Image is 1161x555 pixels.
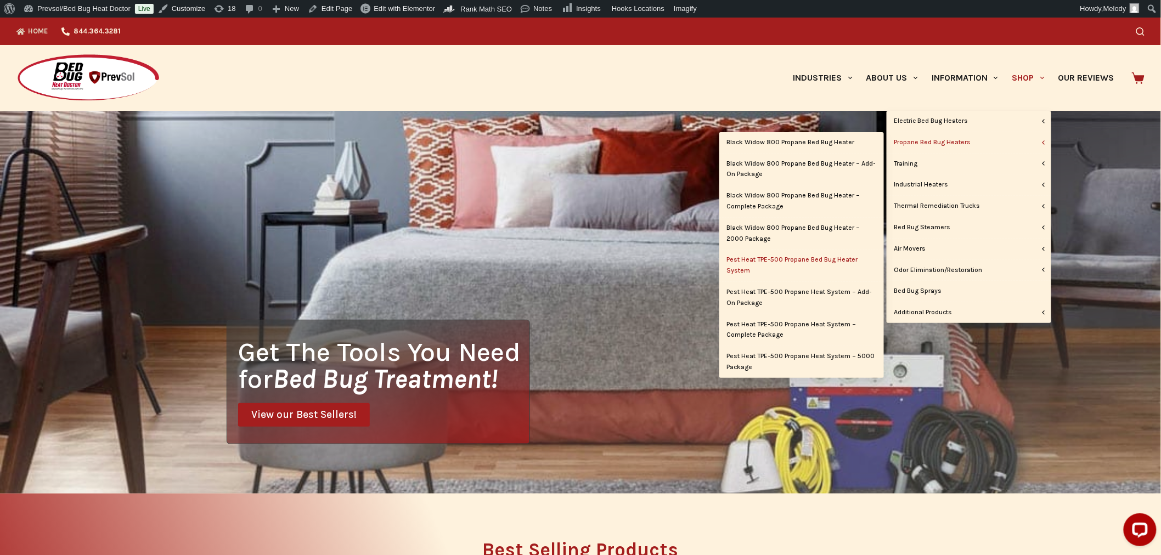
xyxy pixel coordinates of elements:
[719,185,884,217] a: Black Widow 800 Propane Bed Bug Heater – Complete Package
[719,346,884,378] a: Pest Heat TPE-500 Propane Heat System – 5000 Package
[887,302,1051,323] a: Additional Products
[786,45,859,111] a: Industries
[16,54,160,103] img: Prevsol/Bed Bug Heat Doctor
[887,281,1051,302] a: Bed Bug Sprays
[887,217,1051,238] a: Bed Bug Steamers
[887,154,1051,174] a: Training
[887,111,1051,132] a: Electric Bed Bug Heaters
[273,363,498,394] i: Bed Bug Treatment!
[719,154,884,185] a: Black Widow 800 Propane Bed Bug Heater – Add-On Package
[251,410,357,420] span: View our Best Sellers!
[55,18,127,45] a: 844.364.3281
[719,218,884,250] a: Black Widow 800 Propane Bed Bug Heater – 2000 Package
[16,18,127,45] nav: Top Menu
[16,18,55,45] a: Home
[1103,4,1126,13] span: Melody
[786,45,1121,111] nav: Primary
[576,4,601,13] span: Insights
[859,45,925,111] a: About Us
[1005,45,1051,111] a: Shop
[374,4,435,13] span: Edit with Elementor
[719,132,884,153] a: Black Widow 800 Propane Bed Bug Heater
[887,132,1051,153] a: Propane Bed Bug Heaters
[135,4,154,14] a: Live
[887,239,1051,259] a: Air Movers
[887,174,1051,195] a: Industrial Heaters
[460,5,512,13] span: Rank Math SEO
[925,45,1005,111] a: Information
[1051,45,1121,111] a: Our Reviews
[719,282,884,314] a: Pest Heat TPE-500 Propane Heat System – Add-On Package
[719,250,884,281] a: Pest Heat TPE-500 Propane Bed Bug Heater System
[1136,27,1145,36] button: Search
[238,403,370,427] a: View our Best Sellers!
[887,260,1051,281] a: Odor Elimination/Restoration
[1115,509,1161,555] iframe: LiveChat chat widget
[719,314,884,346] a: Pest Heat TPE-500 Propane Heat System – Complete Package
[238,338,529,392] h1: Get The Tools You Need for
[887,196,1051,217] a: Thermal Remediation Trucks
